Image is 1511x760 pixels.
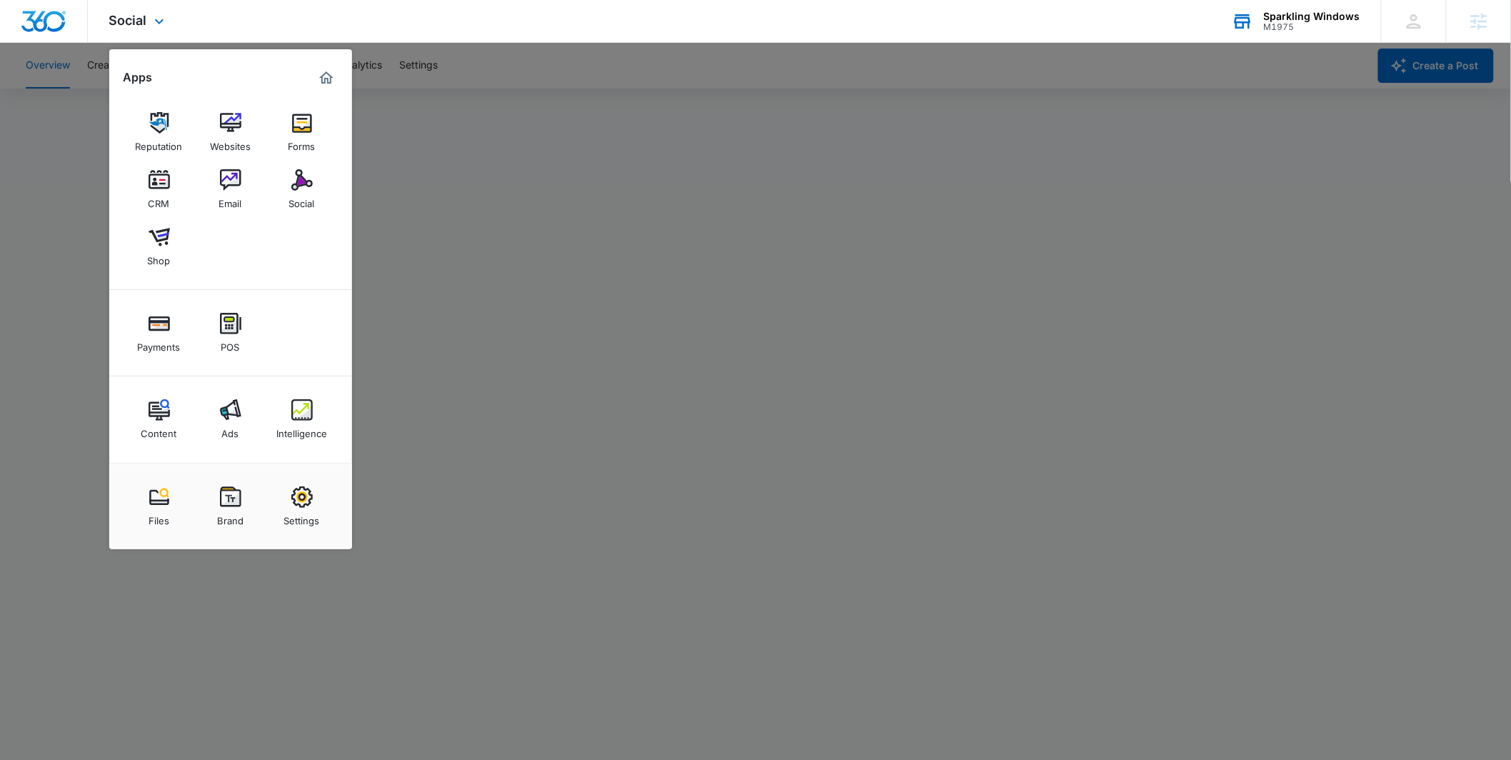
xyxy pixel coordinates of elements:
[40,23,70,34] div: v 4.0.25
[136,134,183,152] div: Reputation
[276,421,327,439] div: Intelligence
[37,37,157,49] div: Domain: [DOMAIN_NAME]
[132,162,186,216] a: CRM
[219,191,242,209] div: Email
[204,162,258,216] a: Email
[109,13,147,28] span: Social
[142,83,154,94] img: tab_keywords_by_traffic_grey.svg
[132,105,186,159] a: Reputation
[275,162,329,216] a: Social
[222,421,239,439] div: Ads
[54,84,128,94] div: Domain Overview
[275,392,329,446] a: Intelligence
[23,23,34,34] img: logo_orange.svg
[1264,22,1360,32] div: account id
[141,421,177,439] div: Content
[132,219,186,274] a: Shop
[217,508,244,526] div: Brand
[149,191,170,209] div: CRM
[39,83,50,94] img: tab_domain_overview_orange.svg
[132,306,186,360] a: Payments
[210,134,251,152] div: Websites
[132,392,186,446] a: Content
[221,334,240,353] div: POS
[204,105,258,159] a: Websites
[275,105,329,159] a: Forms
[315,66,338,89] a: Marketing 360® Dashboard
[204,306,258,360] a: POS
[204,392,258,446] a: Ads
[275,479,329,534] a: Settings
[1264,11,1360,22] div: account name
[288,134,316,152] div: Forms
[284,508,320,526] div: Settings
[158,84,241,94] div: Keywords by Traffic
[204,479,258,534] a: Brand
[132,479,186,534] a: Files
[138,334,181,353] div: Payments
[23,37,34,49] img: website_grey.svg
[149,508,169,526] div: Files
[124,71,153,84] h2: Apps
[289,191,315,209] div: Social
[148,248,171,266] div: Shop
